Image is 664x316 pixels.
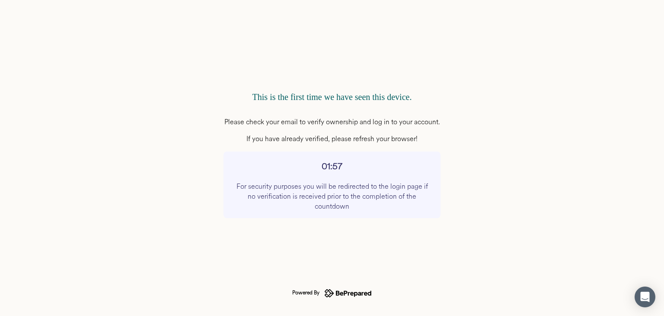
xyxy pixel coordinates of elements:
[232,181,432,211] p: For security purposes you will be redirected to the login page if no verification is received pri...
[635,287,655,307] div: Open Intercom Messenger
[223,91,441,103] div: This is the first time we have seen this device.
[322,160,342,173] strong: 01:57
[292,288,319,298] div: Powered By
[223,117,441,127] p: Please check your email to verify ownership and log in to your account.
[223,134,441,144] p: If you have already verified, please refresh your browser!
